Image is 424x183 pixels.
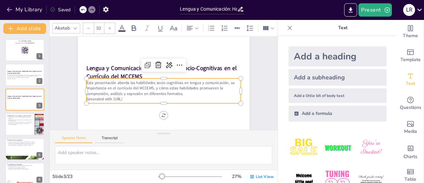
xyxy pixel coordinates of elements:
button: My Library [5,4,45,15]
div: Add ready made slides [397,44,424,68]
button: Add slide [3,23,46,34]
span: Text [406,80,415,87]
div: Slide 3 / 23 [52,173,158,180]
span: Template [400,56,421,63]
img: 2.jpeg [322,132,353,163]
p: and login with code [7,42,42,44]
div: 3 [36,103,42,109]
strong: Lengua y Comunicación: Habilidades Socio-Cognitivas en el Currículo del MCCEMS [86,64,237,80]
input: Insert title [180,4,237,14]
p: Fortalece la convivencia pacífica a través del diálogo. [7,169,42,170]
div: Lengua y Comunicación: Habilidades Socio-Cognitivas en el Currículo del MCCEMSEsta presentación a... [5,64,44,86]
strong: Lengua y Comunicación: Habilidades Socio-Cognitivas en el Currículo del MCCEMS [7,70,41,74]
div: 6 [36,177,42,183]
p: Propósito de la Asignatura [7,139,42,141]
div: https://cdn.sendsteps.com/images/logo/sendsteps_logo_white.pnghttps://cdn.sendsteps.com/images/lo... [5,138,44,160]
div: Akatab [53,24,71,33]
p: La asignatura fomenta la expresión de emociones y perspectivas. [7,143,42,145]
div: https://cdn.sendsteps.com/images/logo/sendsteps_logo_white.pnghttps://cdn.sendsteps.com/images/lo... [5,113,44,135]
button: Present [358,3,392,17]
p: La lengua y comunicación son esenciales en el desarrollo educativo. [7,117,33,119]
div: https://cdn.sendsteps.com/images/logo/sendsteps_logo_white.pnghttps://cdn.sendsteps.com/images/lo... [5,39,44,61]
div: Lengua y Comunicación: Habilidades Socio-Cognitivas en el Currículo del MCCEMS3 [5,89,44,111]
p: La lengua abarca la comprensión auditiva y la expresión oral. [7,122,33,123]
p: Impulsa el pensamiento reflexivo y analítico. [7,167,42,169]
p: Generated with [URL] [86,96,241,102]
div: Change the overall theme [397,20,424,44]
strong: Lengua y Comunicación: Habilidades Socio-Cognitivas en el Currículo del MCCEMS [7,95,41,99]
div: Add a subheading [289,69,387,86]
div: Add a formula [289,106,387,122]
p: Generated with [URL] [7,78,42,79]
div: 1 [36,53,42,59]
div: 4 [36,128,42,134]
p: Introducción a la Lengua y Comunicación [7,115,33,117]
button: Speaker Notes [55,136,92,143]
div: Add images, graphics, shapes or video [397,116,424,139]
div: 5 [36,152,42,158]
p: Esta presentación aborda las habilidades socio-cognitivas en lengua y comunicación, su importanci... [86,80,241,96]
div: L R [403,4,415,16]
div: Add a little bit of body text [289,88,387,103]
p: Text [295,20,391,36]
img: 3.jpeg [356,132,387,163]
span: Theme [403,32,418,40]
div: Add text boxes [397,68,424,92]
span: Media [404,128,417,135]
button: Transcript [95,136,125,143]
div: Add charts and graphs [397,139,424,163]
div: 27 % [229,173,244,180]
span: Charts [403,153,417,160]
div: Add a heading [289,46,387,66]
p: Se busca que los estudiantes comprendan y transformen la realidad. [7,142,42,144]
span: Questions [400,104,421,111]
p: La asignatura ayuda a los estudiantes a relacionarse con los demás. [7,141,42,142]
span: Table [404,176,416,183]
div: 2 [36,78,42,84]
p: Esta presentación aborda las habilidades socio-cognitivas en lengua y comunicación, su importanci... [7,74,42,78]
p: Favorece la expresión en distintos formatos. [7,166,42,167]
div: Saved [50,7,71,13]
button: Export to PowerPoint [344,3,357,17]
div: Get real-time input from your audience [397,92,424,116]
p: Go to [7,40,42,42]
button: L R [403,3,415,17]
p: Exploraremos cómo estas habilidades se integran en el currículo del MCCEMS. [7,123,33,125]
p: Fomenta el diálogo y la empatía en la convivencia pacífica. [7,145,42,146]
strong: [DOMAIN_NAME] [22,41,31,42]
span: List View [256,174,274,179]
img: 1.jpeg [289,132,319,163]
p: Promueve la lectura crítica y la interpretación de información. [7,165,42,166]
p: Los estudiantes disfrutan del lenguaje y procesan información de diferentes textos. [7,119,33,122]
div: Column Count [261,23,276,34]
p: Características Principales [7,164,42,166]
